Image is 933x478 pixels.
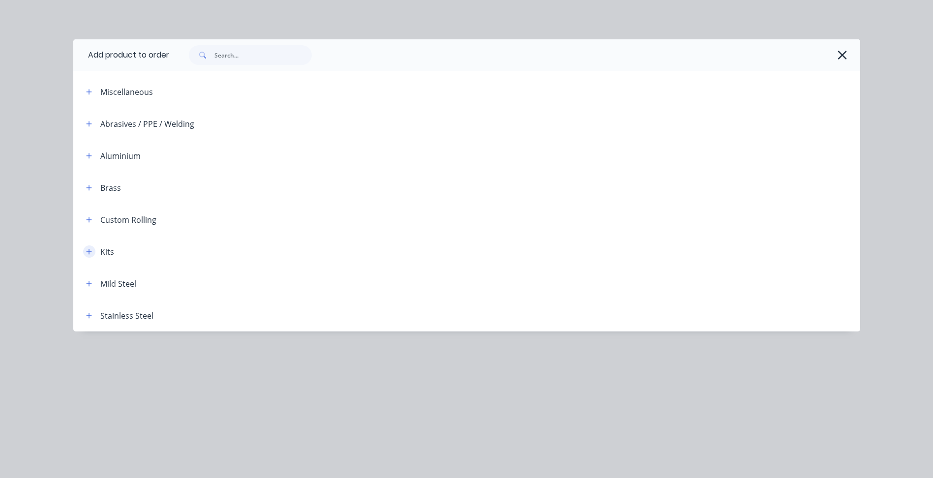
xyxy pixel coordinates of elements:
[100,246,114,258] div: Kits
[100,310,153,322] div: Stainless Steel
[100,214,156,226] div: Custom Rolling
[73,39,169,71] div: Add product to order
[214,45,312,65] input: Search...
[100,118,194,130] div: Abrasives / PPE / Welding
[100,278,136,290] div: Mild Steel
[100,86,153,98] div: Miscellaneous
[100,150,141,162] div: Aluminium
[100,182,121,194] div: Brass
